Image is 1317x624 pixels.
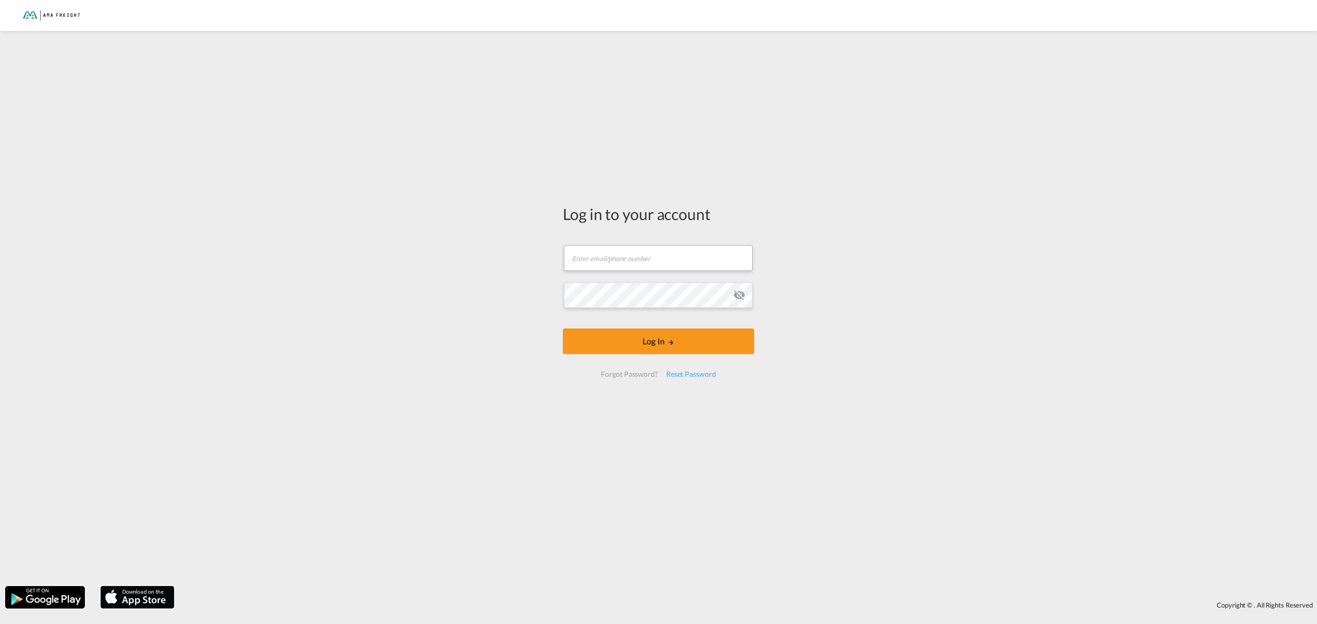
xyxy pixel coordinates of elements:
div: Copyright © . All Rights Reserved [180,596,1317,614]
div: Reset Password [662,365,720,383]
button: LOGIN [563,328,754,354]
input: Enter email/phone number [564,245,753,271]
div: Forgot Password? [597,365,662,383]
div: Log in to your account [563,203,754,225]
img: google.png [4,585,86,610]
img: f843cad07f0a11efa29f0335918cc2fb.png [15,4,85,27]
img: apple.png [99,585,175,610]
md-icon: icon-eye-off [733,289,745,301]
